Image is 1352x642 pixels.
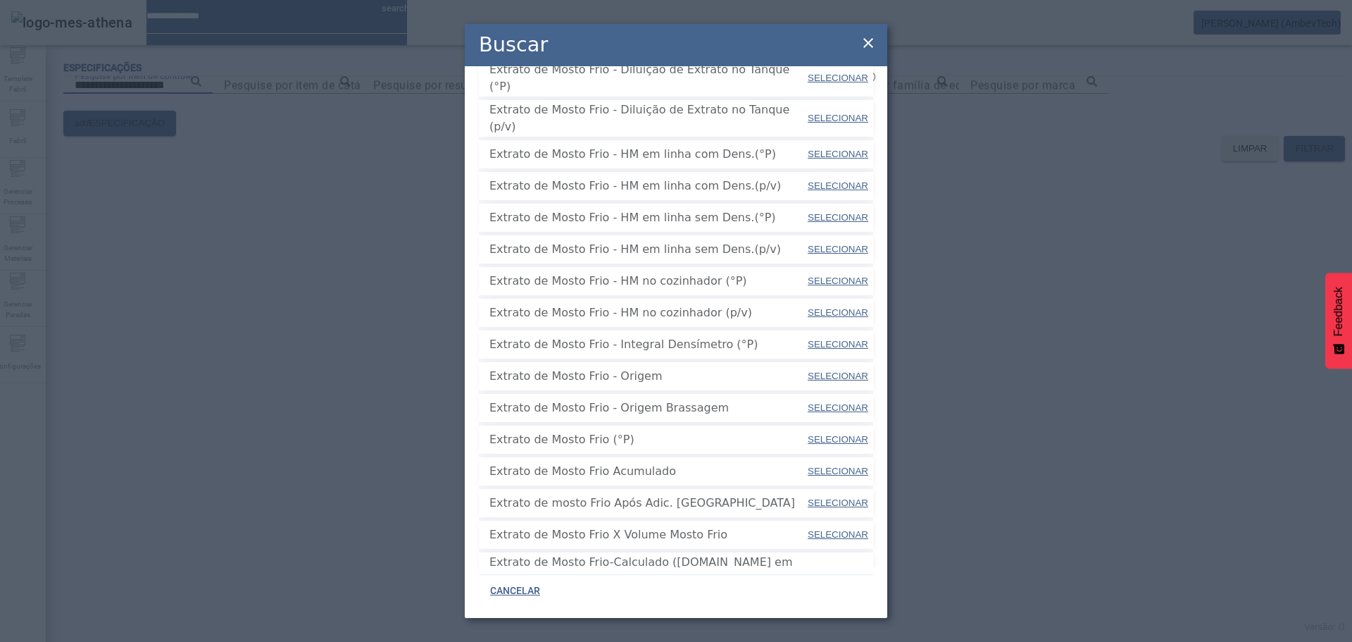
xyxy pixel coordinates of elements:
[808,434,868,445] span: SELECIONAR
[489,495,806,512] span: Extrato de mosto Frio Após Adic. [GEOGRAPHIC_DATA]
[806,459,870,484] button: SELECIONAR
[806,427,870,452] button: SELECIONAR
[489,101,806,135] span: Extrato de Mosto Frio - Diluição de Extrato no Tanque (p/v)
[806,268,870,294] button: SELECIONAR
[489,241,806,258] span: Extrato de Mosto Frio - HM em linha sem Dens.(p/v)
[806,173,870,199] button: SELECIONAR
[808,244,868,254] span: SELECIONAR
[806,490,870,516] button: SELECIONAR
[489,431,806,448] span: Extrato de Mosto Frio (°P)
[808,498,868,508] span: SELECIONAR
[479,30,548,60] h2: Buscar
[489,304,806,321] span: Extrato de Mosto Frio - HM no cozinhador (p/v)
[808,371,868,381] span: SELECIONAR
[808,73,868,83] span: SELECIONAR
[489,273,806,290] span: Extrato de Mosto Frio - HM no cozinhador (°P)
[489,368,806,385] span: Extrato de Mosto Frio - Origem
[808,180,868,191] span: SELECIONAR
[806,106,870,131] button: SELECIONAR
[808,149,868,159] span: SELECIONAR
[806,237,870,262] button: SELECIONAR
[489,554,806,588] span: Extrato de Mosto Frio-Calculado ([DOMAIN_NAME] em Linha)
[489,61,806,95] span: Extrato de Mosto Frio - Diluição de Extrato no Tanque (°P)
[489,400,806,416] span: Extrato de Mosto Frio - Origem Brassagem
[808,307,868,318] span: SELECIONAR
[479,579,551,604] button: CANCELAR
[1325,273,1352,369] button: Feedback - Mostrar pesquisa
[808,276,868,286] span: SELECIONAR
[489,463,806,480] span: Extrato de Mosto Frio Acumulado
[806,364,870,389] button: SELECIONAR
[490,584,540,598] span: CANCELAR
[808,113,868,123] span: SELECIONAR
[806,332,870,357] button: SELECIONAR
[806,205,870,230] button: SELECIONAR
[489,209,806,226] span: Extrato de Mosto Frio - HM em linha sem Dens.(°P)
[808,212,868,223] span: SELECIONAR
[806,395,870,421] button: SELECIONAR
[489,526,806,543] span: Extrato de Mosto Frio X Volume Mosto Frio
[806,66,870,91] button: SELECIONAR
[806,142,870,167] button: SELECIONAR
[806,558,870,584] button: SELECIONAR
[808,565,868,576] span: SELECIONAR
[806,300,870,326] button: SELECIONAR
[806,522,870,548] button: SELECIONAR
[489,178,806,195] span: Extrato de Mosto Frio - HM em linha com Dens.(p/v)
[489,146,806,163] span: Extrato de Mosto Frio - HM em linha com Dens.(°P)
[808,466,868,476] span: SELECIONAR
[489,336,806,353] span: Extrato de Mosto Frio - Integral Densímetro (°P)
[808,529,868,540] span: SELECIONAR
[1332,287,1345,336] span: Feedback
[808,402,868,413] span: SELECIONAR
[808,339,868,350] span: SELECIONAR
